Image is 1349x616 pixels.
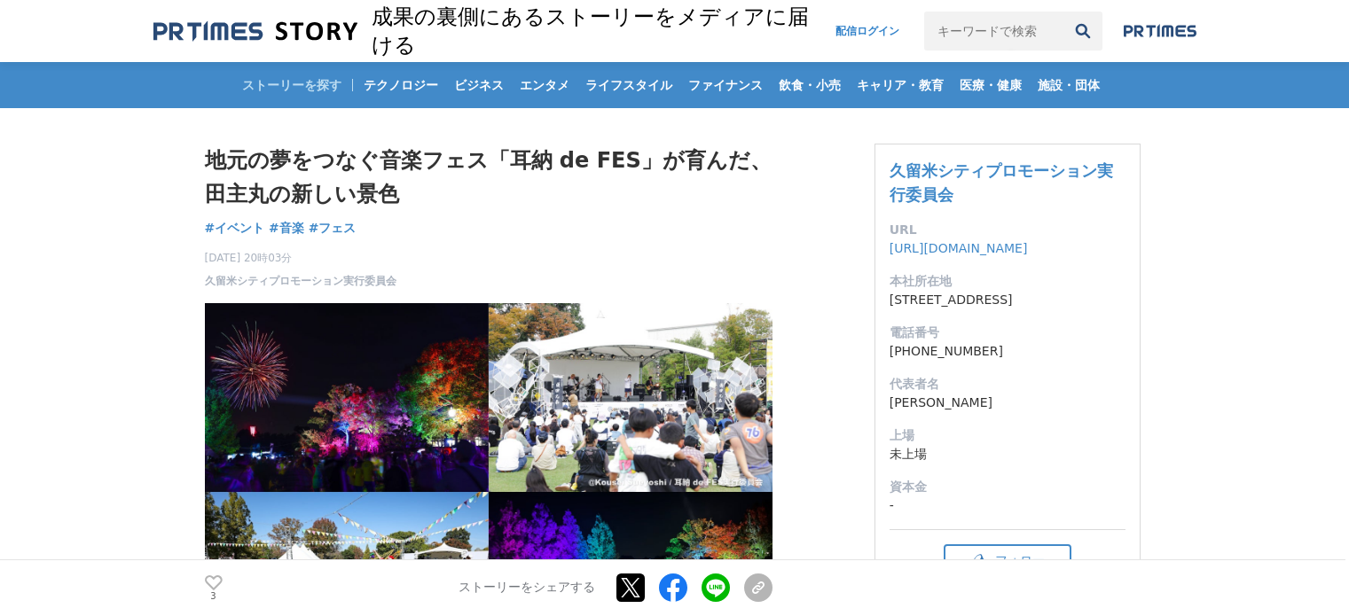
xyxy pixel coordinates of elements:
a: #フェス [309,219,357,238]
a: #音楽 [269,219,304,238]
span: テクノロジー [357,77,445,93]
dt: 電話番号 [890,324,1125,342]
dd: - [890,496,1125,515]
a: 久留米シティプロモーション実行委員会 [205,273,396,289]
a: 久留米シティプロモーション実行委員会 [890,161,1113,204]
span: #イベント [205,220,265,236]
dt: URL [890,221,1125,239]
span: ファイナンス [681,77,770,93]
a: 医療・健康 [953,62,1029,108]
a: キャリア・教育 [850,62,951,108]
dd: [PHONE_NUMBER] [890,342,1125,361]
dd: [STREET_ADDRESS] [890,291,1125,309]
span: 施設・団体 [1031,77,1107,93]
a: #イベント [205,219,265,238]
h1: 地元の夢をつなぐ音楽フェス「耳納 de FES」が育んだ、田主丸の新しい景色 [205,144,773,212]
dt: 本社所在地 [890,272,1125,291]
a: ビジネス [447,62,511,108]
button: フォロー [944,544,1071,577]
img: prtimes [1124,24,1196,38]
span: #音楽 [269,220,304,236]
span: エンタメ [513,77,576,93]
dt: 上場 [890,426,1125,445]
input: キーワードで検索 [924,12,1063,51]
a: ファイナンス [681,62,770,108]
span: #フェス [309,220,357,236]
a: 成果の裏側にあるストーリーをメディアに届ける 成果の裏側にあるストーリーをメディアに届ける [153,3,819,59]
span: キャリア・教育 [850,77,951,93]
a: エンタメ [513,62,576,108]
dt: 代表者名 [890,375,1125,394]
a: テクノロジー [357,62,445,108]
a: 飲食・小売 [772,62,848,108]
a: [URL][DOMAIN_NAME] [890,241,1028,255]
dt: 資本金 [890,478,1125,496]
h2: 成果の裏側にあるストーリーをメディアに届ける [372,3,819,59]
a: 配信ログイン [818,12,917,51]
p: ストーリーをシェアする [459,581,595,597]
a: 施設・団体 [1031,62,1107,108]
span: ライフスタイル [578,77,679,93]
button: 検索 [1063,12,1102,51]
p: 3 [205,592,223,601]
span: 飲食・小売 [772,77,848,93]
img: 成果の裏側にあるストーリーをメディアに届ける [153,19,357,43]
a: ライフスタイル [578,62,679,108]
span: [DATE] 20時03分 [205,250,396,266]
span: 医療・健康 [953,77,1029,93]
span: ビジネス [447,77,511,93]
dd: [PERSON_NAME] [890,394,1125,412]
dd: 未上場 [890,445,1125,464]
